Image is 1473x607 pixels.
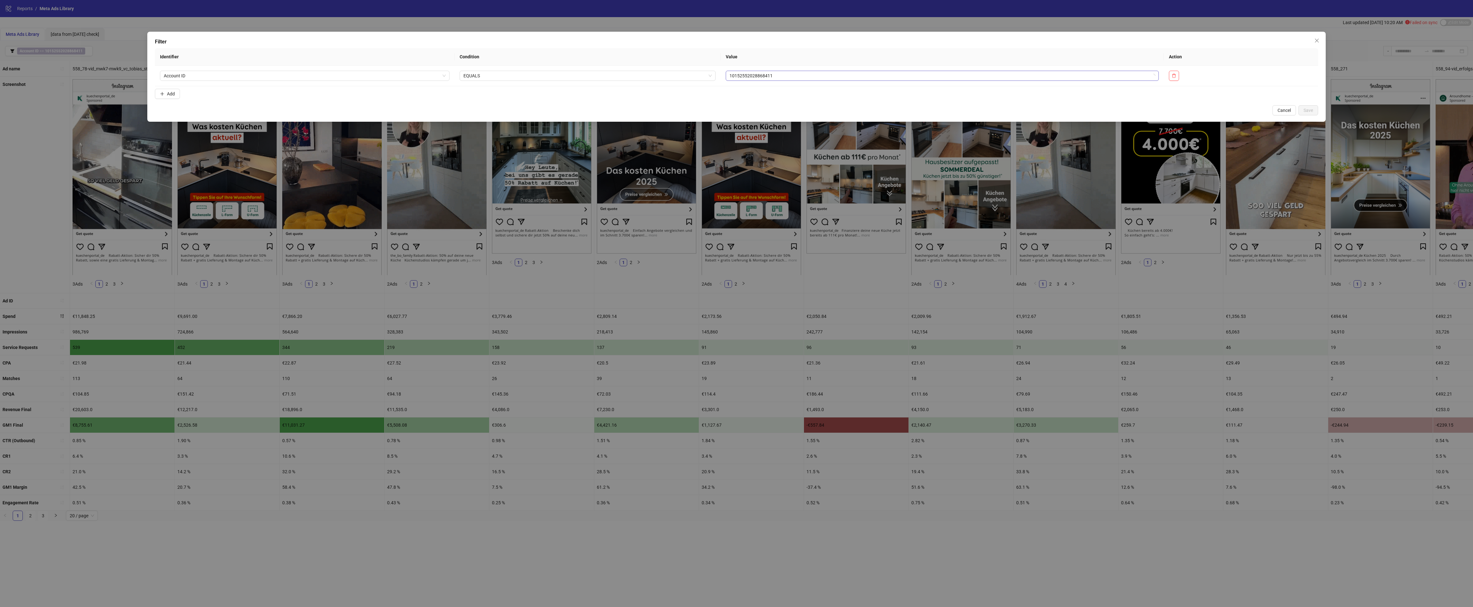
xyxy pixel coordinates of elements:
[1164,48,1318,66] th: Action
[730,71,1155,81] span: 10152552028868411
[1312,36,1322,46] button: Close
[1298,105,1318,115] button: Save
[1272,105,1296,115] button: Cancel
[721,48,1164,66] th: Value
[1151,74,1155,78] span: loading
[155,48,455,66] th: Identifier
[463,71,712,81] span: EQUALS
[1278,108,1291,113] span: Cancel
[1314,38,1319,43] span: close
[155,38,1318,46] div: Filter
[1172,74,1176,78] span: delete
[164,71,446,81] span: Account ID
[167,91,175,96] span: Add
[155,89,180,99] button: Add
[455,48,721,66] th: Condition
[160,92,164,96] span: plus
